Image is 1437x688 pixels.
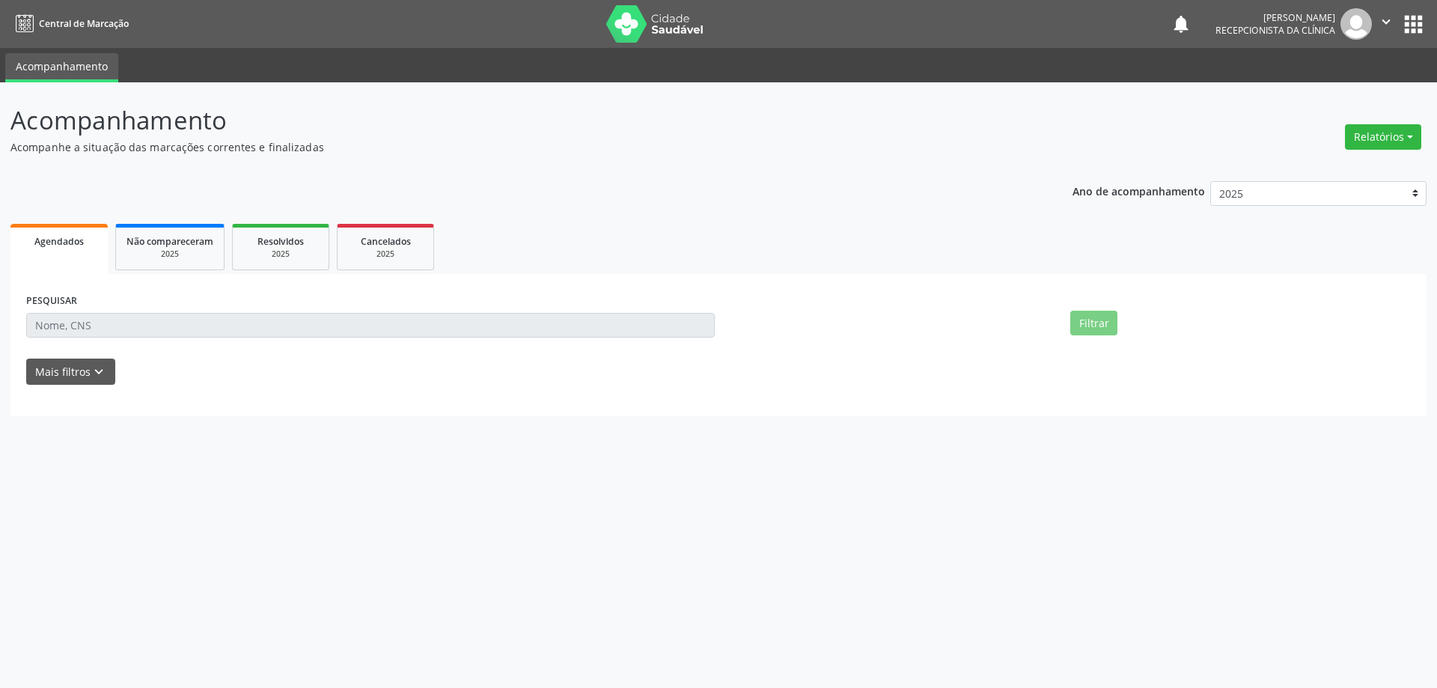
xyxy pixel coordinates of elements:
a: Acompanhamento [5,53,118,82]
span: Resolvidos [257,235,304,248]
button: notifications [1171,13,1192,34]
div: 2025 [348,249,423,260]
div: [PERSON_NAME] [1215,11,1335,24]
button: apps [1400,11,1427,37]
label: PESQUISAR [26,290,77,313]
span: Cancelados [361,235,411,248]
span: Central de Marcação [39,17,129,30]
a: Central de Marcação [10,11,129,36]
div: 2025 [243,249,318,260]
button: Mais filtroskeyboard_arrow_down [26,359,115,385]
span: Agendados [34,235,84,248]
button: Relatórios [1345,124,1421,150]
span: Não compareceram [126,235,213,248]
div: 2025 [126,249,213,260]
i:  [1378,13,1394,30]
button:  [1372,8,1400,40]
p: Acompanhamento [10,102,1001,139]
span: Recepcionista da clínica [1215,24,1335,37]
p: Acompanhe a situação das marcações correntes e finalizadas [10,139,1001,155]
img: img [1340,8,1372,40]
input: Nome, CNS [26,313,715,338]
button: Filtrar [1070,311,1117,336]
i: keyboard_arrow_down [91,364,107,380]
p: Ano de acompanhamento [1073,181,1205,200]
